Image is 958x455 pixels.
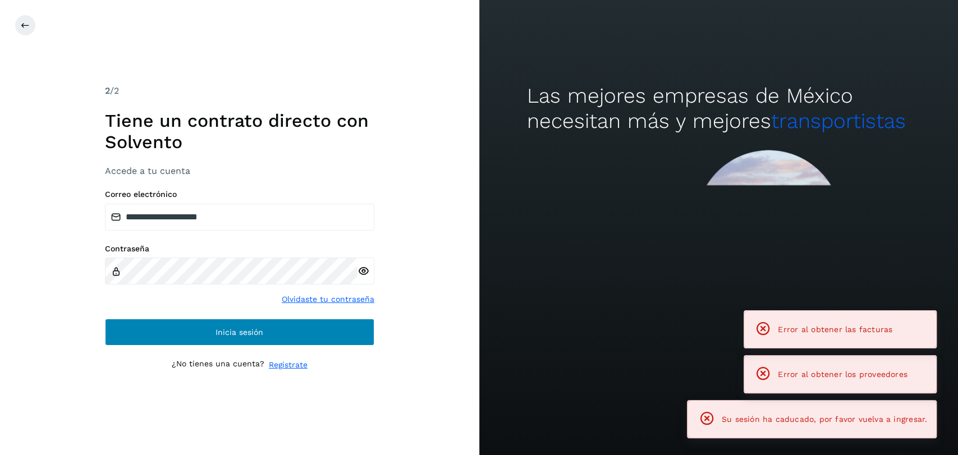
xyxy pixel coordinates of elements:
[105,85,110,96] span: 2
[105,190,374,199] label: Correo electrónico
[269,359,308,371] a: Regístrate
[771,109,906,133] span: transportistas
[778,325,892,334] span: Error al obtener las facturas
[527,84,910,134] h2: Las mejores empresas de México necesitan más y mejores
[216,328,263,336] span: Inicia sesión
[105,84,374,98] div: /2
[105,166,374,176] h3: Accede a tu cuenta
[778,370,907,379] span: Error al obtener los proveedores
[722,415,927,424] span: Su sesión ha caducado, por favor vuelva a ingresar.
[105,110,374,153] h1: Tiene un contrato directo con Solvento
[105,244,374,254] label: Contraseña
[105,319,374,346] button: Inicia sesión
[282,293,374,305] a: Olvidaste tu contraseña
[172,359,264,371] p: ¿No tienes una cuenta?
